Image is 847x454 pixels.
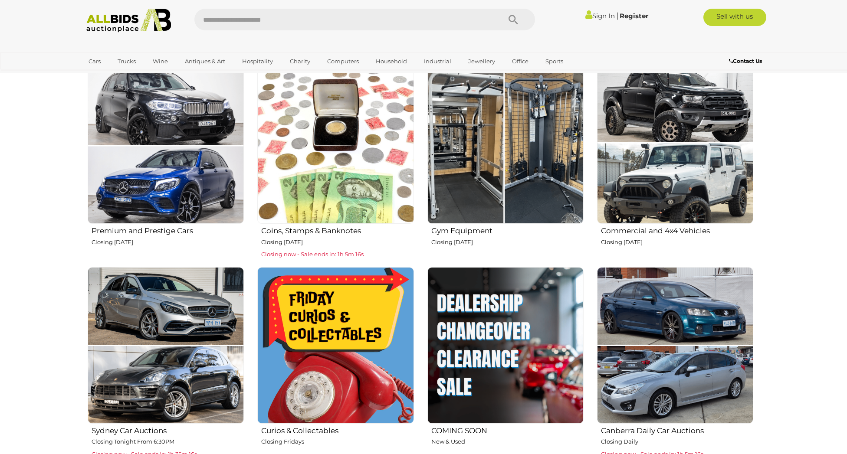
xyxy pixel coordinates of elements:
img: Canberra Daily Car Auctions [597,267,753,423]
a: Gym Equipment Closing [DATE] [427,67,584,260]
a: Charity [284,54,316,69]
a: Jewellery [463,54,501,69]
a: Trucks [112,54,141,69]
p: Closing [DATE] [601,237,753,247]
a: [GEOGRAPHIC_DATA] [83,69,156,83]
a: Hospitality [236,54,279,69]
p: Closing Tonight From 6:30PM [92,437,244,447]
a: Sell with us [703,9,766,26]
h2: Coins, Stamps & Banknotes [261,225,414,235]
h2: COMING SOON [431,425,584,435]
img: COMING SOON [427,267,584,423]
a: Antiques & Art [179,54,231,69]
a: Household [370,54,413,69]
p: Closing [DATE] [431,237,584,247]
h2: Premium and Prestige Cars [92,225,244,235]
img: Coins, Stamps & Banknotes [257,68,414,224]
a: Office [506,54,534,69]
a: Premium and Prestige Cars Closing [DATE] [87,67,244,260]
span: | [616,11,618,20]
b: Contact Us [729,58,762,64]
p: New & Used [431,437,584,447]
span: Closing now - Sale ends in: 1h 5m 16s [261,251,364,258]
p: Closing Fridays [261,437,414,447]
a: Industrial [418,54,457,69]
a: Wine [147,54,174,69]
a: Coins, Stamps & Banknotes Closing [DATE] Closing now - Sale ends in: 1h 5m 16s [257,67,414,260]
img: Premium and Prestige Cars [88,68,244,224]
p: Closing [DATE] [261,237,414,247]
a: Contact Us [729,56,764,66]
h2: Commercial and 4x4 Vehicles [601,225,753,235]
img: Allbids.com.au [82,9,176,33]
a: Register [620,12,648,20]
a: Cars [83,54,106,69]
img: Curios & Collectables [257,267,414,423]
a: Computers [322,54,364,69]
p: Closing [DATE] [92,237,244,247]
a: Commercial and 4x4 Vehicles Closing [DATE] [597,67,753,260]
h2: Canberra Daily Car Auctions [601,425,753,435]
h2: Sydney Car Auctions [92,425,244,435]
h2: Gym Equipment [431,225,584,235]
img: Sydney Car Auctions [88,267,244,423]
a: Sign In [585,12,615,20]
button: Search [492,9,535,30]
img: Commercial and 4x4 Vehicles [597,68,753,224]
img: Gym Equipment [427,68,584,224]
p: Closing Daily [601,437,753,447]
a: Sports [540,54,569,69]
h2: Curios & Collectables [261,425,414,435]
